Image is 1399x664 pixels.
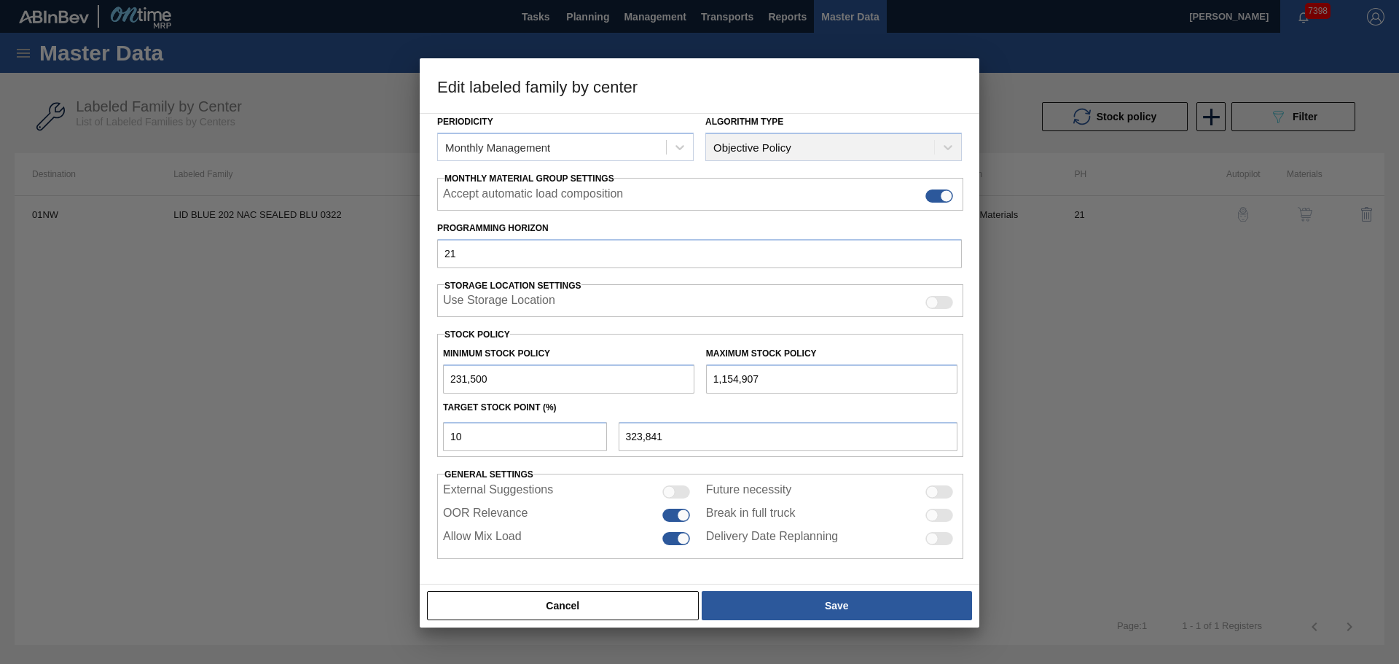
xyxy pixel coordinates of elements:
[702,591,972,620] button: Save
[443,483,553,501] label: External Suggestions
[706,507,796,524] label: Break in full truck
[444,173,614,184] span: Monthly Material Group Settings
[443,530,522,547] label: Allow Mix Load
[437,117,493,127] label: Periodicity
[443,187,623,205] label: Accept automatic load composition
[443,348,550,359] label: Minimum Stock Policy
[444,469,533,480] span: General settings
[705,117,783,127] label: Algorithm Type
[443,402,557,413] label: Target Stock Point (%)
[437,218,962,239] label: Programming Horizon
[444,329,510,340] label: Stock Policy
[427,591,699,620] button: Cancel
[445,141,550,154] div: Monthly Management
[706,530,838,547] label: Delivery Date Replanning
[444,281,581,291] span: Storage Location Settings
[443,294,555,311] label: When enabled, the system will display stocks from different storage locations.
[420,58,979,114] h3: Edit labeled family by center
[706,348,817,359] label: Maximum Stock Policy
[443,507,528,524] label: OOR Relevance
[706,483,791,501] label: Future necessity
